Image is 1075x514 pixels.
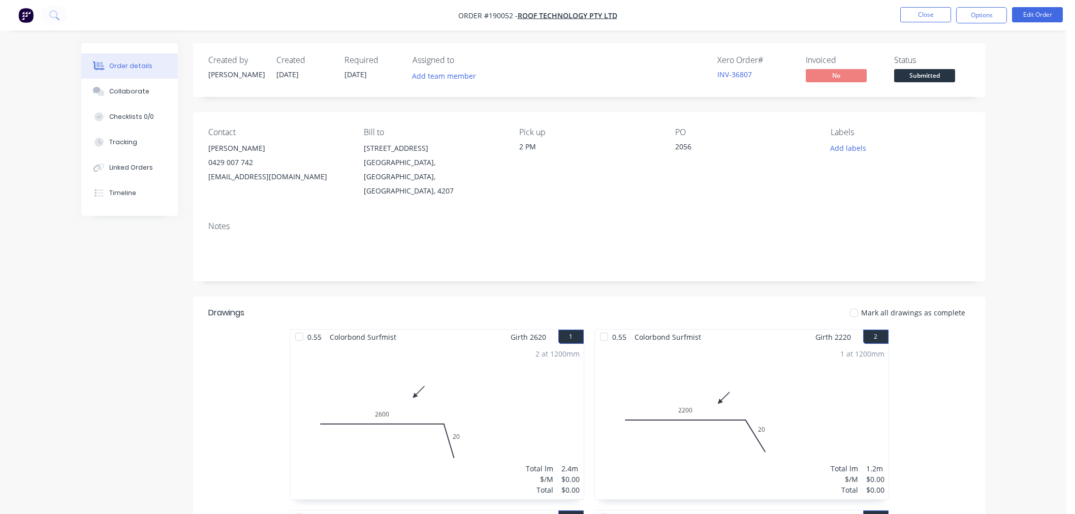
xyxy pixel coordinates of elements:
[364,155,503,198] div: [GEOGRAPHIC_DATA], [GEOGRAPHIC_DATA], [GEOGRAPHIC_DATA], 4207
[344,70,367,79] span: [DATE]
[675,141,802,155] div: 2056
[109,61,152,71] div: Order details
[276,55,332,65] div: Created
[303,330,326,344] span: 0.55
[109,138,137,147] div: Tracking
[894,55,970,65] div: Status
[208,307,244,319] div: Drawings
[675,127,814,137] div: PO
[208,127,347,137] div: Contact
[344,55,400,65] div: Required
[208,55,264,65] div: Created by
[866,474,884,485] div: $0.00
[109,112,154,121] div: Checklists 0/0
[518,11,617,20] a: Roof Technology Pty Ltd
[831,474,858,485] div: $/M
[630,330,705,344] span: Colorbond Surfmist
[519,127,658,137] div: Pick up
[806,69,867,82] span: No
[109,87,149,96] div: Collaborate
[866,463,884,474] div: 1.2m
[81,104,178,130] button: Checklists 0/0
[109,188,136,198] div: Timeline
[511,330,546,344] span: Girth 2620
[558,330,584,344] button: 1
[413,69,482,83] button: Add team member
[109,163,153,172] div: Linked Orders
[815,330,851,344] span: Girth 2220
[595,344,889,499] div: 02200201 at 1200mmTotal lm$/MTotal1.2m$0.00$0.00
[861,307,965,318] span: Mark all drawings as complete
[561,463,580,474] div: 2.4m
[717,70,752,79] a: INV-36807
[290,344,584,499] div: 02600202 at 1200mmTotal lm$/MTotal2.4m$0.00$0.00
[831,463,858,474] div: Total lm
[406,69,481,83] button: Add team member
[208,170,347,184] div: [EMAIL_ADDRESS][DOMAIN_NAME]
[81,53,178,79] button: Order details
[326,330,400,344] span: Colorbond Surfmist
[717,55,794,65] div: Xero Order #
[840,348,884,359] div: 1 at 1200mm
[900,7,951,22] button: Close
[208,155,347,170] div: 0429 007 742
[1012,7,1063,22] button: Edit Order
[364,141,503,155] div: [STREET_ADDRESS]
[825,141,872,155] button: Add labels
[81,180,178,206] button: Timeline
[561,474,580,485] div: $0.00
[519,141,658,152] div: 2 PM
[81,155,178,180] button: Linked Orders
[535,348,580,359] div: 2 at 1200mm
[894,69,955,82] span: Submitted
[208,141,347,155] div: [PERSON_NAME]
[526,485,553,495] div: Total
[526,463,553,474] div: Total lm
[458,11,518,20] span: Order #190052 -
[276,70,299,79] span: [DATE]
[81,79,178,104] button: Collaborate
[831,127,970,137] div: Labels
[863,330,889,344] button: 2
[526,474,553,485] div: $/M
[208,69,264,80] div: [PERSON_NAME]
[208,221,970,231] div: Notes
[364,141,503,198] div: [STREET_ADDRESS][GEOGRAPHIC_DATA], [GEOGRAPHIC_DATA], [GEOGRAPHIC_DATA], 4207
[608,330,630,344] span: 0.55
[866,485,884,495] div: $0.00
[561,485,580,495] div: $0.00
[956,7,1007,23] button: Options
[18,8,34,23] img: Factory
[81,130,178,155] button: Tracking
[806,55,882,65] div: Invoiced
[831,485,858,495] div: Total
[894,69,955,84] button: Submitted
[413,55,514,65] div: Assigned to
[208,141,347,184] div: [PERSON_NAME]0429 007 742[EMAIL_ADDRESS][DOMAIN_NAME]
[364,127,503,137] div: Bill to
